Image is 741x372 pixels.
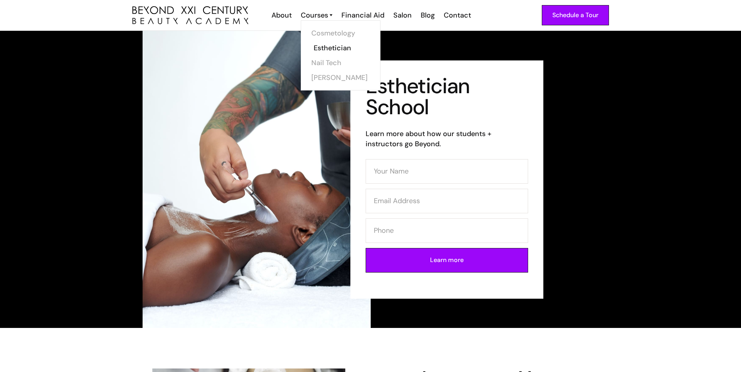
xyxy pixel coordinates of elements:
[311,70,370,85] a: [PERSON_NAME]
[266,10,296,20] a: About
[341,10,384,20] div: Financial Aid
[336,10,388,20] a: Financial Aid
[132,6,248,25] a: home
[366,189,528,213] input: Email Address
[366,129,528,149] h6: Learn more about how our students + instructors go Beyond.
[301,10,328,20] div: Courses
[366,248,528,273] input: Learn more
[552,10,598,20] div: Schedule a Tour
[366,218,528,243] input: Phone
[393,10,412,20] div: Salon
[421,10,435,20] div: Blog
[416,10,439,20] a: Blog
[366,76,528,118] h1: Esthetician School
[439,10,475,20] a: Contact
[444,10,471,20] div: Contact
[301,20,380,90] nav: Courses
[143,31,371,328] img: esthetician facial application
[132,6,248,25] img: beyond 21st century beauty academy logo
[542,5,609,25] a: Schedule a Tour
[311,26,370,41] a: Cosmetology
[366,159,528,184] input: Your Name
[301,10,332,20] a: Courses
[314,41,372,55] a: Esthetician
[366,159,528,278] form: Contact Form (Esthi)
[311,55,370,70] a: Nail Tech
[388,10,416,20] a: Salon
[271,10,292,20] div: About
